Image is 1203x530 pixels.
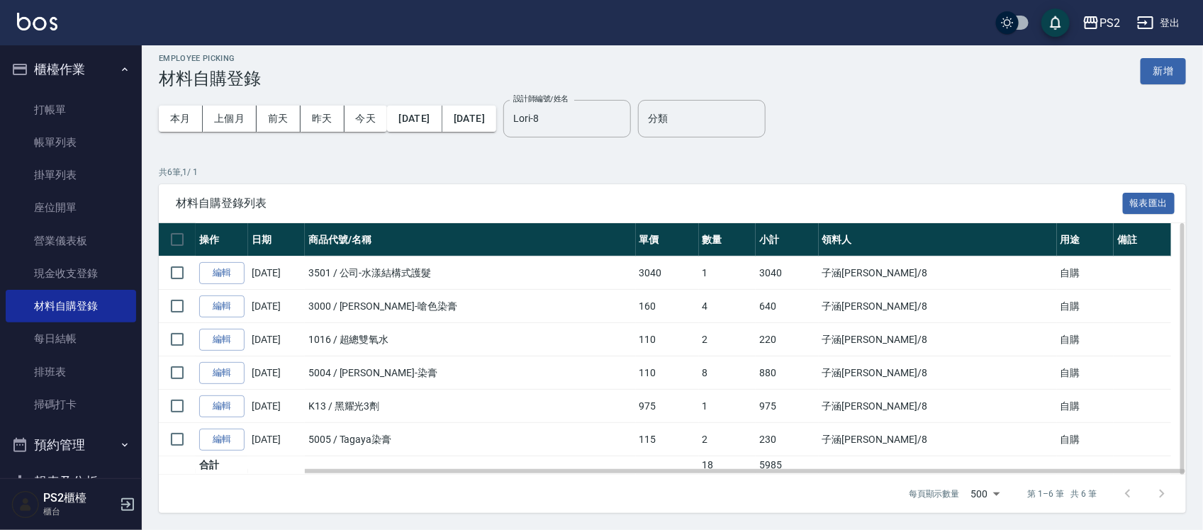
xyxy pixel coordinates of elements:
[1041,9,1070,37] button: save
[345,106,388,132] button: 今天
[6,257,136,290] a: 現金收支登錄
[1141,64,1186,77] a: 新增
[1057,223,1114,256] th: 用途
[699,223,756,256] th: 數量
[636,423,699,456] td: 115
[6,191,136,224] a: 座位開單
[699,256,756,290] td: 1
[6,322,136,355] a: 每日結帳
[909,487,960,500] p: 每頁顯示數量
[819,356,1057,390] td: 子涵[PERSON_NAME] /8
[636,356,699,390] td: 110
[6,427,136,463] button: 預約管理
[756,290,819,323] td: 640
[1057,256,1114,290] td: 自購
[699,356,756,390] td: 8
[1057,356,1114,390] td: 自購
[1123,196,1175,209] a: 報表匯出
[11,490,40,519] img: Person
[159,166,1186,179] p: 共 6 筆, 1 / 1
[636,290,699,323] td: 160
[6,356,136,388] a: 排班表
[199,362,245,384] a: 編輯
[301,106,345,132] button: 昨天
[1100,14,1120,32] div: PS2
[6,290,136,322] a: 材料自購登錄
[756,423,819,456] td: 230
[699,456,756,475] td: 18
[699,290,756,323] td: 4
[756,456,819,475] td: 5985
[248,223,305,256] th: 日期
[819,290,1057,323] td: 子涵[PERSON_NAME] /8
[1028,487,1097,500] p: 第 1–6 筆 共 6 筆
[199,295,245,317] a: 編輯
[1057,290,1114,323] td: 自購
[199,329,245,351] a: 編輯
[756,356,819,390] td: 880
[636,390,699,423] td: 975
[387,106,442,132] button: [DATE]
[756,390,819,423] td: 975
[248,323,305,356] td: [DATE]
[199,429,245,451] a: 編輯
[1114,223,1171,256] th: 備註
[6,388,136,421] a: 掃碼打卡
[966,475,1005,513] div: 500
[6,463,136,500] button: 報表及分析
[819,256,1057,290] td: 子涵[PERSON_NAME] /8
[6,159,136,191] a: 掛單列表
[756,256,819,290] td: 3040
[305,356,636,390] td: 5004 / [PERSON_NAME]-染膏
[17,13,57,30] img: Logo
[305,256,636,290] td: 3501 / 公司-水漾結構式護髮
[6,94,136,126] a: 打帳單
[196,456,248,475] td: 合計
[699,390,756,423] td: 1
[756,223,819,256] th: 小計
[819,323,1057,356] td: 子涵[PERSON_NAME] /8
[6,225,136,257] a: 營業儀表板
[196,223,248,256] th: 操作
[305,390,636,423] td: K13 / 黑耀光3劑
[176,196,1123,210] span: 材料自購登錄列表
[699,323,756,356] td: 2
[159,54,261,63] h2: Employee Picking
[1131,10,1186,36] button: 登出
[159,106,203,132] button: 本月
[199,395,245,417] a: 編輯
[248,423,305,456] td: [DATE]
[636,223,699,256] th: 單價
[442,106,496,132] button: [DATE]
[819,223,1057,256] th: 領料人
[636,323,699,356] td: 110
[199,262,245,284] a: 編輯
[513,94,569,104] label: 設計師編號/姓名
[1057,423,1114,456] td: 自購
[1057,390,1114,423] td: 自購
[1077,9,1126,38] button: PS2
[203,106,257,132] button: 上個月
[6,126,136,159] a: 帳單列表
[636,256,699,290] td: 3040
[819,423,1057,456] td: 子涵[PERSON_NAME] /8
[1057,323,1114,356] td: 自購
[248,356,305,390] td: [DATE]
[699,423,756,456] td: 2
[305,423,636,456] td: 5005 / Tagaya染膏
[1141,58,1186,84] button: 新增
[756,323,819,356] td: 220
[248,390,305,423] td: [DATE]
[43,491,116,505] h5: PS2櫃檯
[305,323,636,356] td: 1016 / 超總雙氧水
[257,106,301,132] button: 前天
[819,390,1057,423] td: 子涵[PERSON_NAME] /8
[6,51,136,88] button: 櫃檯作業
[248,290,305,323] td: [DATE]
[1123,193,1175,215] button: 報表匯出
[305,223,636,256] th: 商品代號/名稱
[248,256,305,290] td: [DATE]
[305,290,636,323] td: 3000 / [PERSON_NAME]-嗆色染膏
[43,505,116,518] p: 櫃台
[159,69,261,89] h3: 材料自購登錄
